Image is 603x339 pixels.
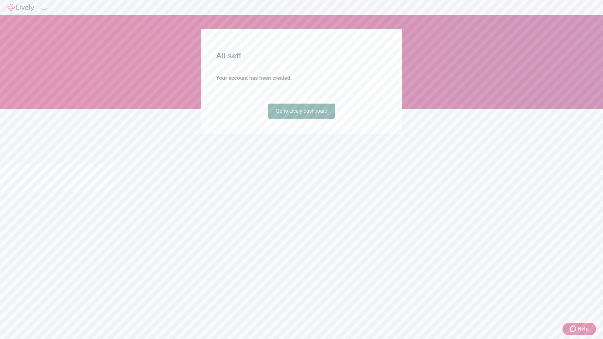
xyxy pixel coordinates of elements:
[8,4,34,11] img: Lively
[578,325,589,333] span: Help
[268,104,335,119] a: Go to Lively dashboard
[216,74,387,82] h4: Your account has been created.
[216,50,387,62] h2: All set!
[41,8,46,10] button: Log out
[562,323,596,335] button: Zendesk support iconHelp
[570,325,578,333] svg: Zendesk support icon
